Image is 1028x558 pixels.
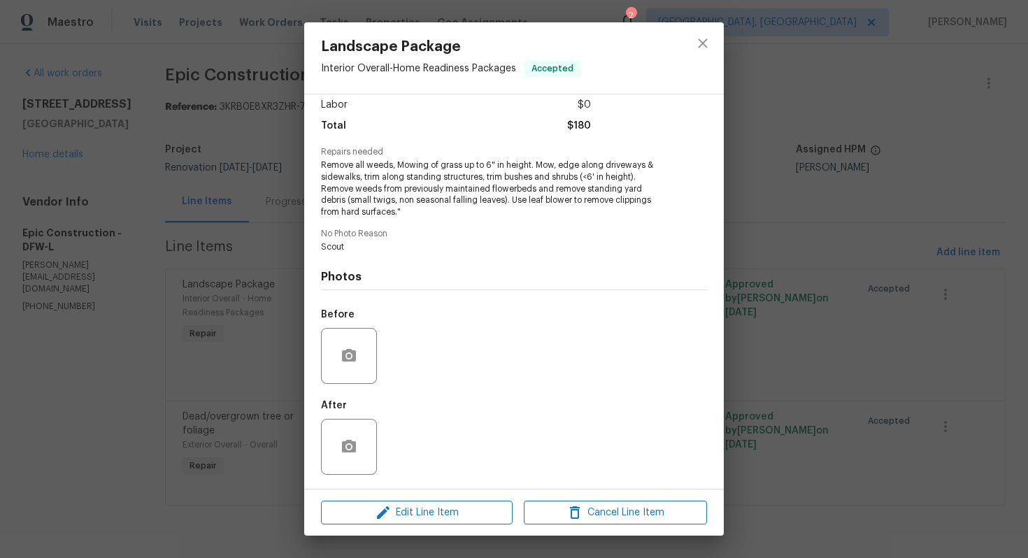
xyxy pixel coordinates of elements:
[321,401,347,410] h5: After
[325,504,508,522] span: Edit Line Item
[578,95,591,115] span: $0
[321,116,346,136] span: Total
[321,241,669,253] span: Scout
[321,95,348,115] span: Labor
[321,270,707,284] h4: Photos
[321,39,580,55] span: Landscape Package
[626,8,636,22] div: 2
[321,229,707,238] span: No Photo Reason
[686,27,720,60] button: close
[321,501,513,525] button: Edit Line Item
[321,310,355,320] h5: Before
[526,62,579,76] span: Accepted
[321,148,707,157] span: Repairs needed
[567,116,591,136] span: $180
[528,504,703,522] span: Cancel Line Item
[524,501,707,525] button: Cancel Line Item
[321,64,516,73] span: Interior Overall - Home Readiness Packages
[321,159,669,218] span: Remove all weeds, Mowing of grass up to 6" in height. Mow, edge along driveways & sidewalks, trim...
